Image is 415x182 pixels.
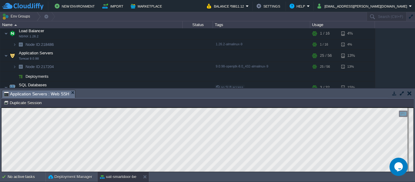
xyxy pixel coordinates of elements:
[317,2,409,10] button: [EMAIL_ADDRESS][PERSON_NAME][DOMAIN_NAME]
[26,64,41,69] span: Node ID:
[290,2,307,10] button: Help
[320,27,330,39] div: 1 / 16
[4,100,43,105] button: Duplicate Session
[14,24,17,26] img: AMDAwAAAACH5BAEAAAAALAAAAAABAAEAAAICRAEAOw==
[13,40,16,49] img: AMDAwAAAACH5BAEAAAAALAAAAAABAAEAAAICRAEAOw==
[16,62,25,71] img: AMDAwAAAACH5BAEAAAAALAAAAAABAAEAAAICRAEAOw==
[8,172,46,182] div: No active tasks
[55,2,97,10] button: New Environment
[8,27,17,39] img: AMDAwAAAACH5BAEAAAAALAAAAAABAAEAAAICRAEAOw==
[216,85,243,89] span: no SLB access
[216,64,268,68] span: 9.0.98-openjdk-8.0_432-almalinux-9
[18,28,45,33] span: Load Balancer
[18,51,54,55] a: Application ServersTomcat 9.0.98
[100,174,136,180] button: uat-smartdoor-be
[207,2,246,10] button: Balance ₹8811.12
[16,72,25,81] img: AMDAwAAAACH5BAEAAAAALAAAAAABAAEAAAICRAEAOw==
[8,81,17,94] img: AMDAwAAAACH5BAEAAAAALAAAAAABAAEAAAICRAEAOw==
[2,2,43,10] img: CloudJiffy
[2,12,32,21] button: Env Groups
[341,27,361,39] div: 4%
[320,40,328,49] div: 1 / 16
[16,40,25,49] img: AMDAwAAAACH5BAEAAAAALAAAAAABAAEAAAICRAEAOw==
[19,57,39,60] span: Tomcat 9.0.98
[18,50,54,56] span: Application Servers
[4,90,69,98] span: Application Servers : Web SSH
[389,158,409,176] iframe: chat widget
[216,42,242,46] span: 1.26.2-almalinux-9
[18,83,48,87] a: SQL Databases
[102,2,125,10] button: Import
[4,81,8,94] img: AMDAwAAAACH5BAEAAAAALAAAAAABAAEAAAICRAEAOw==
[4,27,8,39] img: AMDAwAAAACH5BAEAAAAALAAAAAABAAEAAAICRAEAOw==
[25,42,55,47] a: Node ID:218486
[310,21,375,28] div: Usage
[18,29,45,33] a: Load BalancerNGINX 1.26.2
[19,35,39,38] span: NGINX 1.26.2
[213,21,310,28] div: Tags
[26,42,41,47] span: Node ID:
[256,2,282,10] button: Settings
[4,50,8,62] img: AMDAwAAAACH5BAEAAAAALAAAAAABAAEAAAICRAEAOw==
[25,74,50,79] a: Deployments
[48,174,92,180] button: Deployment Manager
[320,62,330,71] div: 25 / 56
[131,2,164,10] button: Marketplace
[25,64,55,69] span: 217204
[13,62,16,71] img: AMDAwAAAACH5BAEAAAAALAAAAAABAAEAAAICRAEAOw==
[8,50,17,62] img: AMDAwAAAACH5BAEAAAAALAAAAAABAAEAAAICRAEAOw==
[320,81,330,94] div: 3 / 32
[18,82,48,88] span: SQL Databases
[25,64,55,69] a: Node ID:217204
[341,40,361,49] div: 4%
[341,62,361,71] div: 13%
[341,81,361,94] div: 15%
[25,42,55,47] span: 218486
[320,50,332,62] div: 25 / 56
[13,72,16,81] img: AMDAwAAAACH5BAEAAAAALAAAAAABAAEAAAICRAEAOw==
[183,21,213,28] div: Status
[341,50,361,62] div: 13%
[1,21,182,28] div: Name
